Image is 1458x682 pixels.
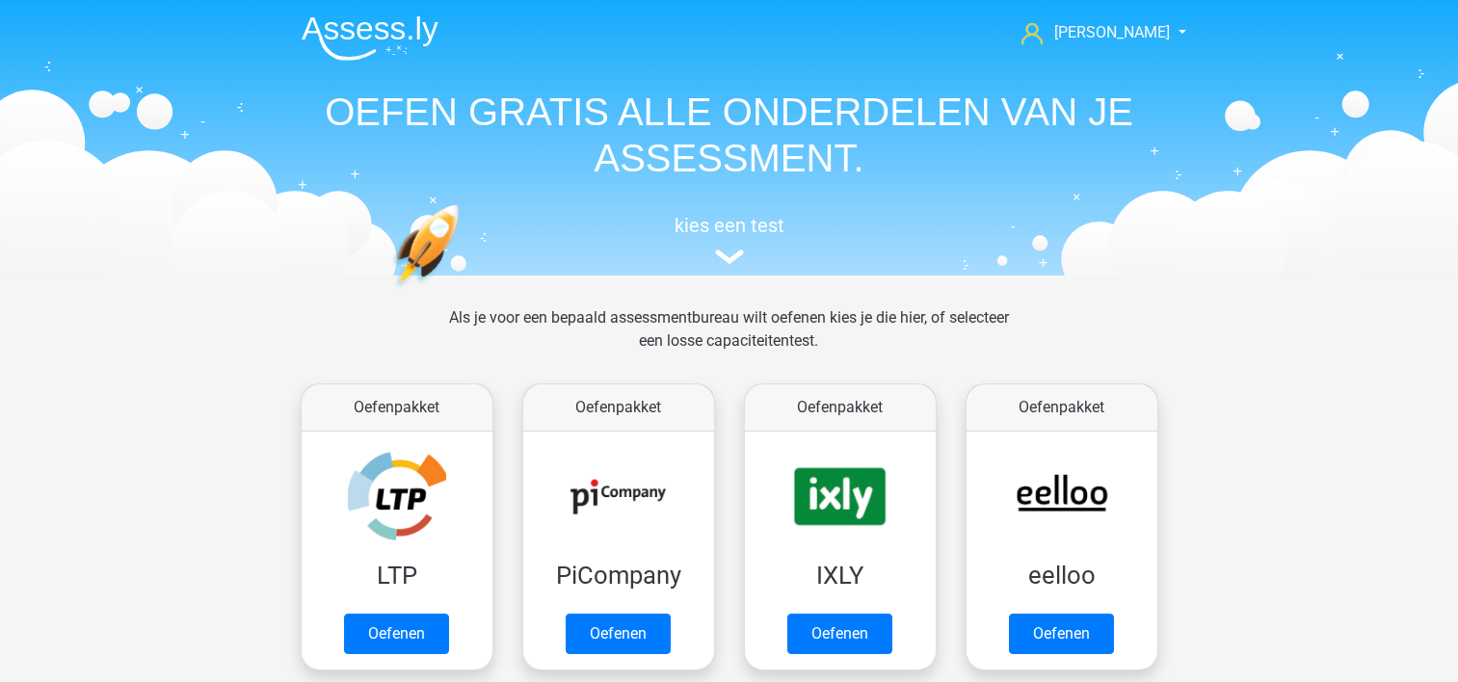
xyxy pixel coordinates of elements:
h5: kies een test [286,214,1173,237]
img: oefenen [392,204,534,379]
a: kies een test [286,214,1173,265]
img: Assessly [302,15,438,61]
img: assessment [715,249,744,264]
a: Oefenen [787,614,892,654]
a: Oefenen [344,614,449,654]
a: Oefenen [1009,614,1114,654]
a: [PERSON_NAME] [1014,21,1172,44]
span: [PERSON_NAME] [1054,23,1170,41]
div: Als je voor een bepaald assessmentbureau wilt oefenen kies je die hier, of selecteer een losse ca... [434,306,1024,376]
h1: OEFEN GRATIS ALLE ONDERDELEN VAN JE ASSESSMENT. [286,89,1173,181]
a: Oefenen [566,614,671,654]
